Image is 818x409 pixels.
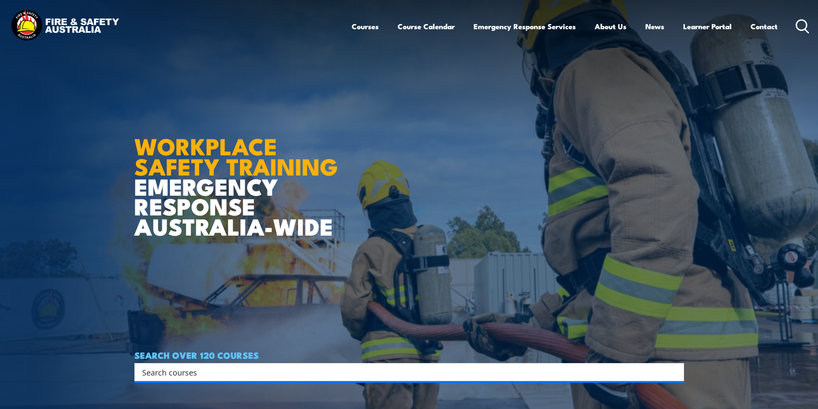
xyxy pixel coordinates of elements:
[683,15,732,38] a: Learner Portal
[142,366,665,379] input: Search input
[474,15,576,38] a: Emergency Response Services
[134,350,684,360] h4: SEARCH OVER 120 COURSES
[751,15,778,38] a: Contact
[134,127,338,183] strong: WORKPLACE SAFETY TRAINING
[595,15,626,38] a: About Us
[398,15,455,38] a: Course Calendar
[134,114,344,236] h1: EMERGENCY RESPONSE AUSTRALIA-WIDE
[645,15,664,38] a: News
[352,15,379,38] a: Courses
[144,366,667,378] form: Search form
[669,366,681,378] button: Search magnifier button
